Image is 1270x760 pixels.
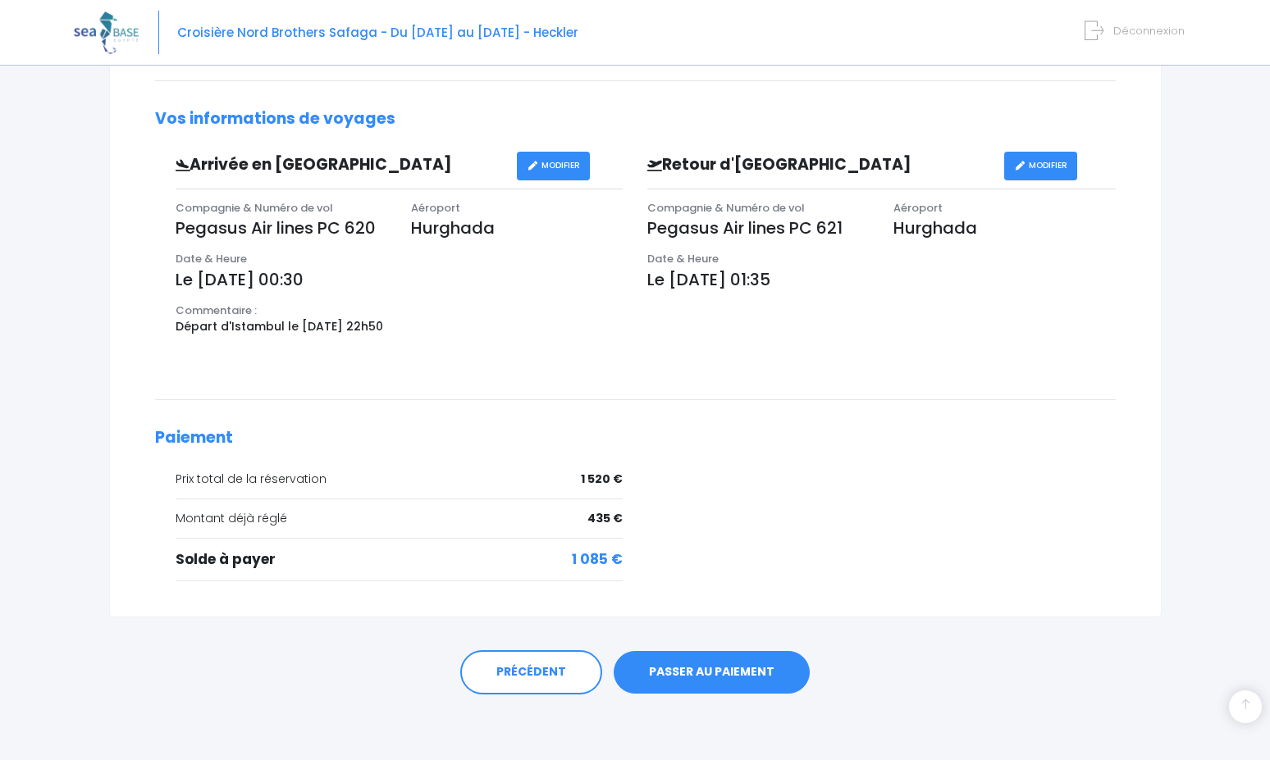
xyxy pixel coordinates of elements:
span: Aéroport [411,200,460,216]
span: Date & Heure [176,251,247,266]
span: 435 € [587,510,623,527]
a: MODIFIER [517,152,590,180]
span: 1 085 € [572,549,623,571]
a: MODIFIER [1004,152,1077,180]
p: Départ d'Istambul le [DATE] 22h50 [176,318,624,335]
a: PRÉCÉDENT [460,650,602,694]
div: Prix total de la réservation [176,471,624,488]
p: Pegasus Air lines PC 621 [647,216,869,240]
p: Pegasus Air lines PC 620 [176,216,387,240]
span: Croisière Nord Brothers Safaga - Du [DATE] au [DATE] - Heckler [177,24,578,41]
span: Compagnie & Numéro de vol [647,200,805,216]
div: Solde à payer [176,549,624,571]
span: Commentaire : [176,303,257,318]
div: Montant déjà réglé [176,510,624,527]
h2: Vos informations de voyages [155,110,1116,129]
p: Hurghada [411,216,623,240]
h3: Retour d'[GEOGRAPHIC_DATA] [635,156,1004,175]
p: Le [DATE] 00:30 [176,267,624,292]
span: 1 520 € [581,471,623,488]
p: Hurghada [893,216,1115,240]
h3: Arrivée en [GEOGRAPHIC_DATA] [163,156,518,175]
h2: Paiement [155,429,1116,448]
p: Le [DATE] 01:35 [647,267,1116,292]
span: Date & Heure [647,251,719,266]
a: PASSER AU PAIEMENT [614,651,810,694]
span: Compagnie & Numéro de vol [176,200,333,216]
span: Aéroport [893,200,943,216]
span: Déconnexion [1113,23,1185,39]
